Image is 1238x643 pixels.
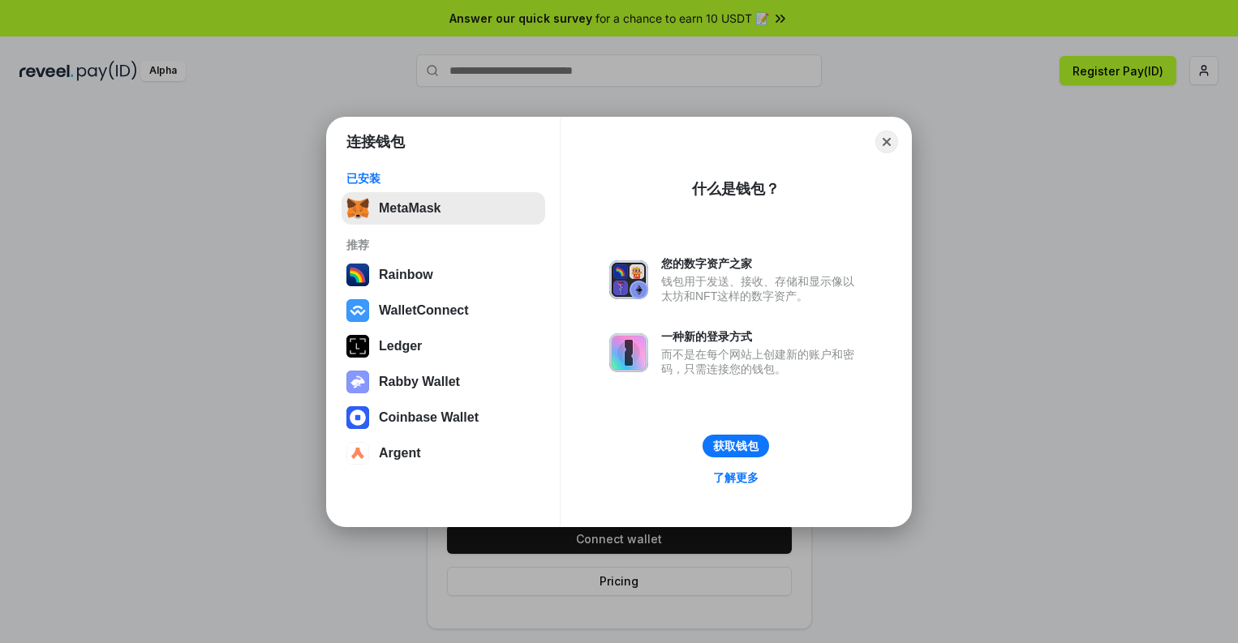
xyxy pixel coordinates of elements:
h1: 连接钱包 [346,132,405,152]
img: svg+xml,%3Csvg%20width%3D%2228%22%20height%3D%2228%22%20viewBox%3D%220%200%2028%2028%22%20fill%3D... [346,299,369,322]
div: MetaMask [379,201,441,216]
img: svg+xml,%3Csvg%20xmlns%3D%22http%3A%2F%2Fwww.w3.org%2F2000%2Fsvg%22%20fill%3D%22none%22%20viewBox... [609,333,648,372]
button: Argent [342,437,545,469]
img: svg+xml,%3Csvg%20width%3D%2228%22%20height%3D%2228%22%20viewBox%3D%220%200%2028%2028%22%20fill%3D... [346,442,369,465]
img: svg+xml,%3Csvg%20xmlns%3D%22http%3A%2F%2Fwww.w3.org%2F2000%2Fsvg%22%20fill%3D%22none%22%20viewBox... [346,371,369,393]
img: svg+xml,%3Csvg%20width%3D%2228%22%20height%3D%2228%22%20viewBox%3D%220%200%2028%2028%22%20fill%3D... [346,406,369,429]
button: Rainbow [342,259,545,291]
div: Rabby Wallet [379,375,460,389]
img: svg+xml,%3Csvg%20width%3D%22120%22%20height%3D%22120%22%20viewBox%3D%220%200%20120%20120%22%20fil... [346,264,369,286]
button: WalletConnect [342,294,545,327]
div: 一种新的登录方式 [661,329,862,344]
div: 推荐 [346,238,540,252]
div: Rainbow [379,268,433,282]
div: WalletConnect [379,303,469,318]
button: Coinbase Wallet [342,401,545,434]
button: MetaMask [342,192,545,225]
a: 了解更多 [703,467,768,488]
div: 钱包用于发送、接收、存储和显示像以太坊和NFT这样的数字资产。 [661,274,862,303]
img: svg+xml,%3Csvg%20xmlns%3D%22http%3A%2F%2Fwww.w3.org%2F2000%2Fsvg%22%20fill%3D%22none%22%20viewBox... [609,260,648,299]
div: Coinbase Wallet [379,410,479,425]
button: 获取钱包 [703,435,769,457]
button: Rabby Wallet [342,366,545,398]
div: 什么是钱包？ [692,179,780,199]
div: 了解更多 [713,470,759,485]
div: 您的数字资产之家 [661,256,862,271]
div: Argent [379,446,421,461]
button: Close [875,131,898,153]
div: 获取钱包 [713,439,759,453]
button: Ledger [342,330,545,362]
div: 已安装 [346,171,540,186]
img: svg+xml,%3Csvg%20xmlns%3D%22http%3A%2F%2Fwww.w3.org%2F2000%2Fsvg%22%20width%3D%2228%22%20height%3... [346,335,369,358]
img: svg+xml,%3Csvg%20fill%3D%22none%22%20height%3D%2233%22%20viewBox%3D%220%200%2035%2033%22%20width%... [346,197,369,220]
div: 而不是在每个网站上创建新的账户和密码，只需连接您的钱包。 [661,347,862,376]
div: Ledger [379,339,422,354]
